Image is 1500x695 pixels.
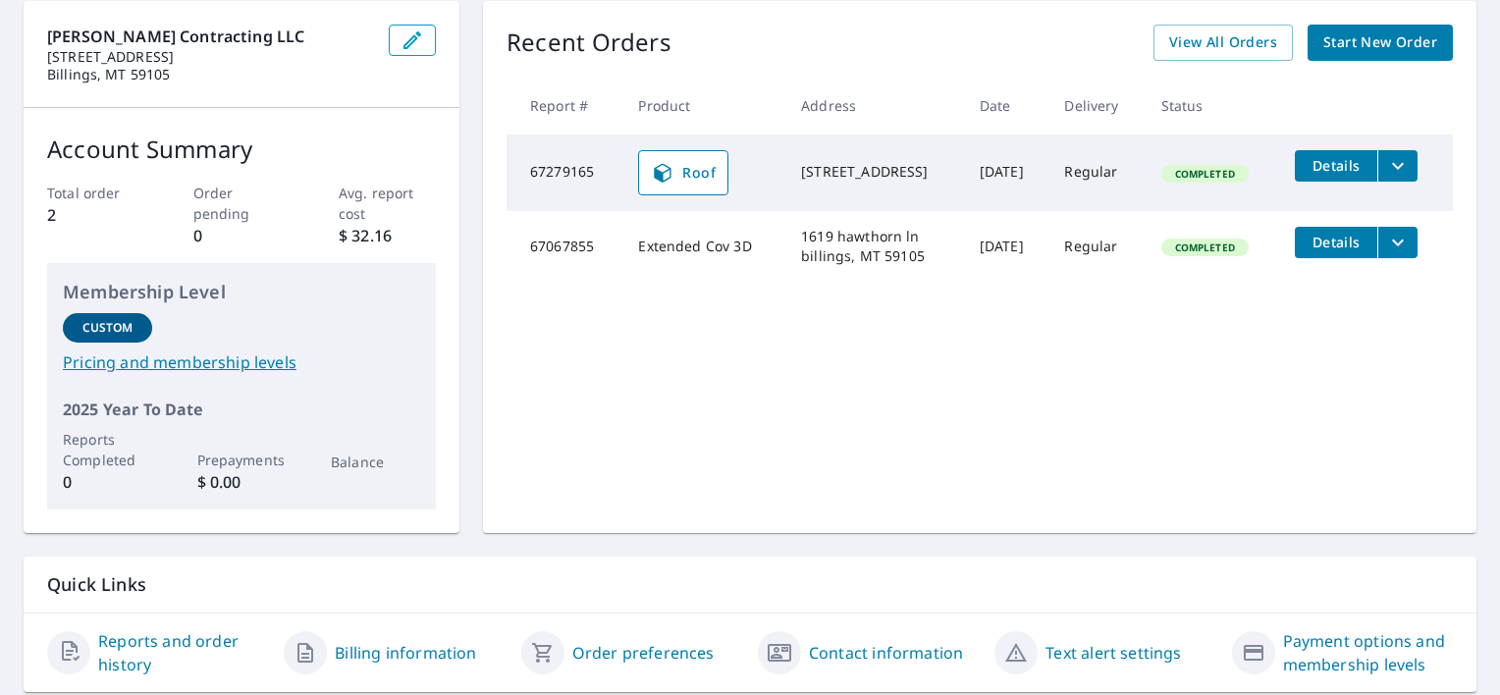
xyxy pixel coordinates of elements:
[197,450,287,470] p: Prepayments
[82,319,134,337] p: Custom
[1146,77,1280,134] th: Status
[339,224,436,247] p: $ 32.16
[197,470,287,494] p: $ 0.00
[1283,629,1453,676] a: Payment options and membership levels
[47,66,373,83] p: Billings, MT 59105
[335,641,476,665] a: Billing information
[651,161,716,185] span: Roof
[801,227,948,266] div: 1619 hawthorn ln billings, MT 59105
[47,572,1453,597] p: Quick Links
[507,134,622,211] td: 67279165
[47,132,436,167] p: Account Summary
[964,77,1049,134] th: Date
[1048,211,1145,282] td: Regular
[809,641,963,665] a: Contact information
[63,279,420,305] p: Membership Level
[47,25,373,48] p: [PERSON_NAME] Contracting LLC
[785,77,964,134] th: Address
[1163,241,1247,254] span: Completed
[63,429,152,470] p: Reports Completed
[622,211,785,282] td: Extended Cov 3D
[1048,134,1145,211] td: Regular
[1323,30,1437,55] span: Start New Order
[1308,25,1453,61] a: Start New Order
[507,25,671,61] p: Recent Orders
[193,183,291,224] p: Order pending
[638,150,728,195] a: Roof
[1045,641,1181,665] a: Text alert settings
[964,134,1049,211] td: [DATE]
[1377,150,1418,182] button: filesDropdownBtn-67279165
[1169,30,1277,55] span: View All Orders
[98,629,268,676] a: Reports and order history
[1377,227,1418,258] button: filesDropdownBtn-67067855
[63,470,152,494] p: 0
[193,224,291,247] p: 0
[1295,150,1377,182] button: detailsBtn-67279165
[572,641,715,665] a: Order preferences
[1307,156,1366,175] span: Details
[331,452,420,472] p: Balance
[63,350,420,374] a: Pricing and membership levels
[47,203,144,227] p: 2
[1163,167,1247,181] span: Completed
[1295,227,1377,258] button: detailsBtn-67067855
[63,398,420,421] p: 2025 Year To Date
[1153,25,1293,61] a: View All Orders
[1048,77,1145,134] th: Delivery
[964,211,1049,282] td: [DATE]
[339,183,436,224] p: Avg. report cost
[1307,233,1366,251] span: Details
[507,211,622,282] td: 67067855
[47,183,144,203] p: Total order
[507,77,622,134] th: Report #
[801,162,948,182] div: [STREET_ADDRESS]
[47,48,373,66] p: [STREET_ADDRESS]
[622,77,785,134] th: Product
